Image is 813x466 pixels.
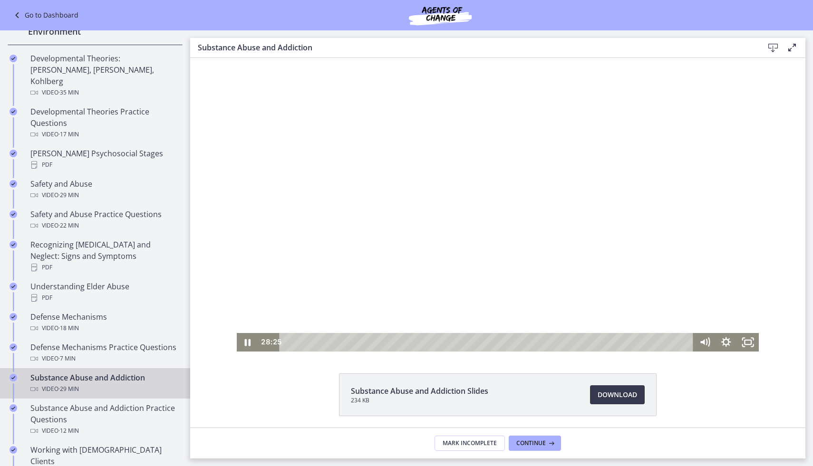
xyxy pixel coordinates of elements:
div: Defense Mechanisms Practice Questions [30,342,179,364]
div: Video [30,220,179,231]
img: Agents of Change [383,4,497,27]
div: [PERSON_NAME] Psychosocial Stages [30,148,179,171]
i: Completed [10,150,17,157]
i: Completed [10,241,17,248]
i: Completed [10,446,17,454]
div: Video [30,129,179,140]
span: · 29 min [58,383,79,395]
div: Video [30,383,179,395]
div: Developmental Theories: [PERSON_NAME], [PERSON_NAME], Kohlberg [30,53,179,98]
span: Substance Abuse and Addiction Slides [351,385,488,397]
span: · 17 min [58,129,79,140]
div: PDF [30,292,179,304]
i: Completed [10,343,17,351]
button: Mute [503,275,525,294]
i: Completed [10,55,17,62]
div: PDF [30,262,179,273]
div: Recognizing [MEDICAL_DATA] and Neglect: Signs and Symptoms [30,239,179,273]
button: Mark Incomplete [435,436,505,451]
iframe: Video Lesson [190,58,805,352]
i: Completed [10,313,17,321]
a: Go to Dashboard [11,10,78,21]
a: Download [590,385,645,404]
div: Defense Mechanisms [30,311,179,334]
span: · 35 min [58,87,79,98]
div: Substance Abuse and Addiction Practice Questions [30,402,179,437]
span: · 7 min [58,353,76,364]
i: Completed [10,404,17,412]
span: · 12 min [58,425,79,437]
div: Safety and Abuse [30,178,179,201]
div: Video [30,353,179,364]
span: Download [598,389,637,400]
span: · 22 min [58,220,79,231]
span: · 18 min [58,323,79,334]
i: Completed [10,283,17,290]
span: Continue [516,439,546,447]
div: Video [30,190,179,201]
div: PDF [30,159,179,171]
i: Completed [10,210,17,218]
i: Completed [10,108,17,115]
span: Mark Incomplete [443,439,497,447]
button: Continue [509,436,561,451]
div: Substance Abuse and Addiction [30,372,179,395]
button: Show settings menu [525,275,547,294]
div: Developmental Theories Practice Questions [30,106,179,140]
div: Understanding Elder Abuse [30,281,179,304]
div: Video [30,87,179,98]
i: Completed [10,180,17,188]
button: Fullscreen [547,275,569,294]
div: Video [30,425,179,437]
i: Completed [10,374,17,381]
h3: Substance Abuse and Addiction [198,42,748,53]
span: 234 KB [351,397,488,404]
div: Safety and Abuse Practice Questions [30,209,179,231]
div: Video [30,323,179,334]
span: · 29 min [58,190,79,201]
